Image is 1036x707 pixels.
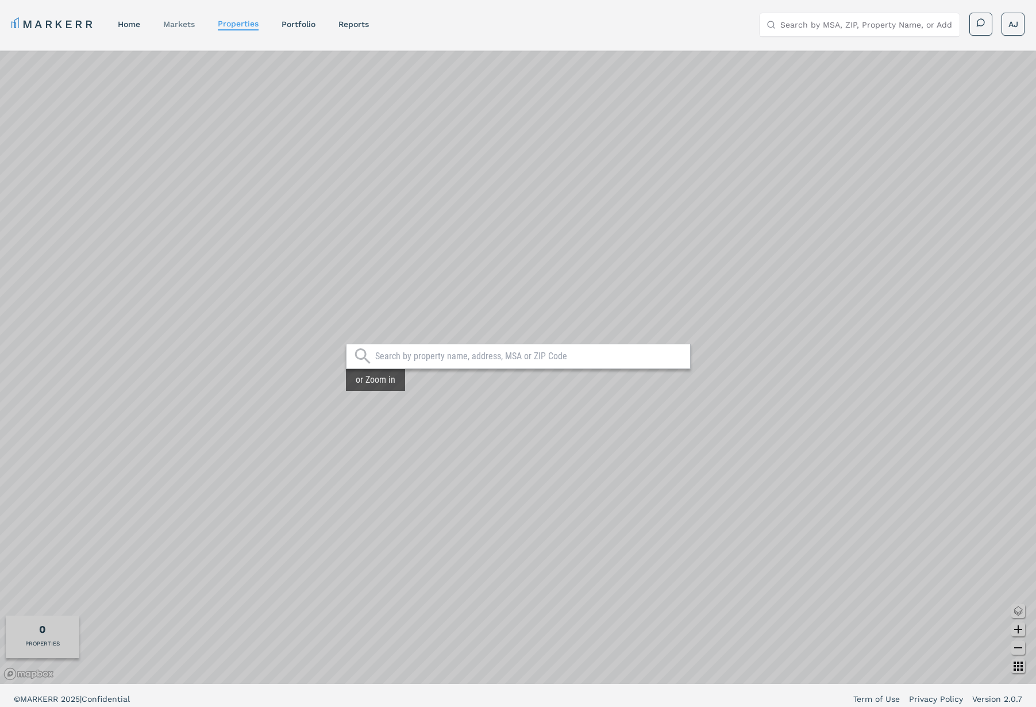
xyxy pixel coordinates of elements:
a: Term of Use [853,693,900,705]
button: Zoom in map button [1011,623,1025,636]
input: Search by property name, address, MSA or ZIP Code [375,351,684,362]
div: Total of properties [39,621,46,637]
button: Zoom out map button [1011,641,1025,655]
a: Mapbox logo [3,667,54,681]
span: 2025 | [61,694,82,704]
input: Search by MSA, ZIP, Property Name, or Address [780,13,953,36]
a: Version 2.0.7 [972,693,1022,705]
span: Confidential [82,694,130,704]
span: © [14,694,20,704]
a: MARKERR [11,16,95,32]
span: MARKERR [20,694,61,704]
a: properties [218,19,259,28]
div: or Zoom in [346,369,405,391]
a: reports [338,20,369,29]
button: Change style map button [1011,604,1025,618]
a: markets [163,20,195,29]
span: AJ [1008,18,1018,30]
a: Privacy Policy [909,693,963,705]
a: Portfolio [282,20,315,29]
a: home [118,20,140,29]
button: Other options map button [1011,659,1025,673]
div: PROPERTIES [25,639,60,648]
button: AJ [1002,13,1025,36]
